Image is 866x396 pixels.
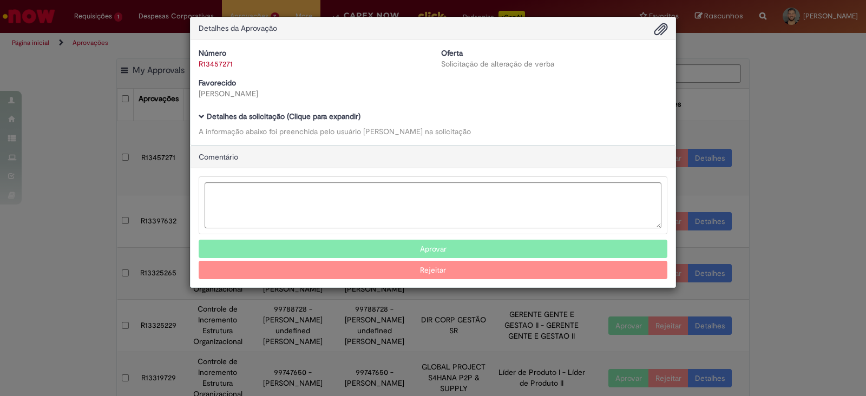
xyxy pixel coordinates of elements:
b: Favorecido [199,78,236,88]
b: Oferta [441,48,463,58]
div: A informação abaixo foi preenchida pelo usuário [PERSON_NAME] na solicitação [199,126,667,137]
button: Rejeitar [199,261,667,279]
a: R13457271 [199,59,233,69]
button: Aprovar [199,240,667,258]
div: [PERSON_NAME] [199,88,425,99]
span: Detalhes da Aprovação [199,23,277,33]
h5: Detalhes da solicitação (Clique para expandir) [199,113,667,121]
b: Número [199,48,226,58]
b: Detalhes da solicitação (Clique para expandir) [207,111,360,121]
div: Solicitação de alteração de verba [441,58,667,69]
span: Comentário [199,152,238,162]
